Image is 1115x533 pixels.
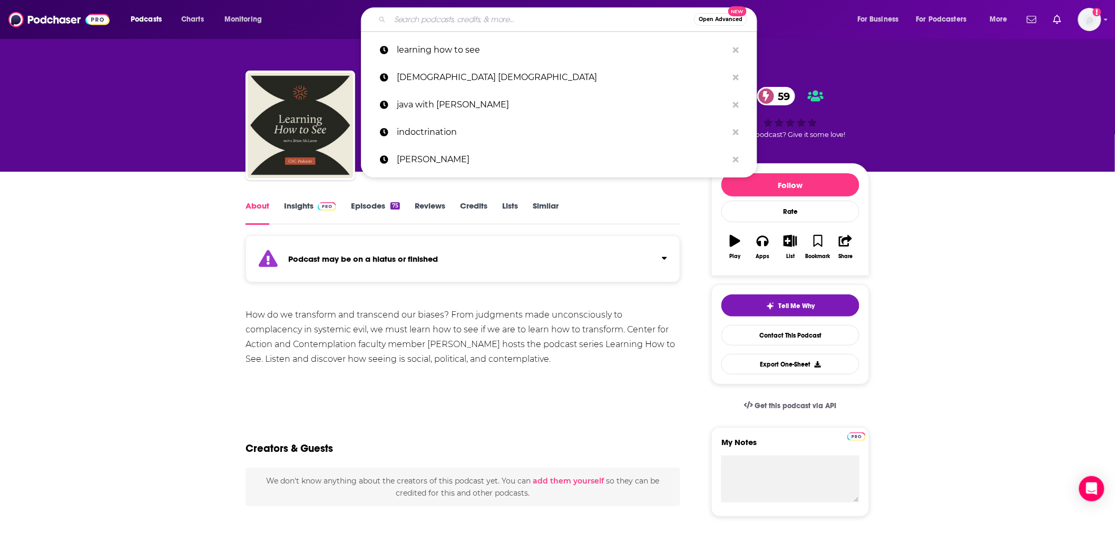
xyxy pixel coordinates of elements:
strong: Podcast may be on a hiatus or finished [288,254,438,264]
a: Show notifications dropdown [1023,11,1041,28]
span: For Business [857,12,899,27]
p: Stacy Lynn Harp [397,146,728,173]
span: More [990,12,1008,27]
a: 59 [757,87,796,105]
button: Play [721,228,749,266]
a: About [246,201,269,225]
button: open menu [982,11,1021,28]
button: Export One-Sheet [721,354,859,374]
button: open menu [850,11,912,28]
div: Bookmark [806,253,830,260]
div: 59Good podcast? Give it some love! [711,80,869,145]
span: Get this podcast via API [755,401,837,410]
a: Charts [174,11,210,28]
div: Open Intercom Messenger [1079,476,1104,501]
button: List [777,228,804,266]
button: Open AdvancedNew [694,13,747,26]
img: User Profile [1078,8,1101,31]
span: Podcasts [131,12,162,27]
p: learning how to see [397,36,728,64]
input: Search podcasts, credits, & more... [390,11,694,28]
img: tell me why sparkle [766,302,775,310]
button: add them yourself [533,477,604,485]
div: How do we transform and transcend our biases? From judgments made unconsciously to complacency in... [246,308,680,367]
span: Monitoring [224,12,262,27]
span: Logged in as eerdmans [1078,8,1101,31]
div: List [786,253,795,260]
div: Apps [756,253,770,260]
img: Podchaser Pro [847,432,866,441]
img: Podchaser - Follow, Share and Rate Podcasts [8,9,110,29]
a: Contact This Podcast [721,325,859,346]
span: New [728,6,747,16]
img: Podchaser Pro [318,202,336,211]
a: Lists [502,201,518,225]
button: Follow [721,173,859,196]
span: For Podcasters [916,12,967,27]
a: Credits [460,201,487,225]
p: indoctrination [397,119,728,146]
a: learning how to see [361,36,757,64]
a: InsightsPodchaser Pro [284,201,336,225]
div: 75 [390,202,400,210]
button: Apps [749,228,776,266]
label: My Notes [721,437,859,456]
img: Learning How to See with Brian McLaren [248,73,353,178]
p: lady preacher [397,64,728,91]
button: Share [832,228,859,266]
span: Good podcast? Give it some love! [735,131,846,139]
button: open menu [123,11,175,28]
a: indoctrination [361,119,757,146]
a: [DEMOGRAPHIC_DATA] [DEMOGRAPHIC_DATA] [361,64,757,91]
p: java with jen [397,91,728,119]
div: Share [838,253,853,260]
div: Rate [721,201,859,222]
span: Open Advanced [699,17,742,22]
button: tell me why sparkleTell Me Why [721,294,859,317]
span: Tell Me Why [779,302,815,310]
span: We don't know anything about the creators of this podcast yet . You can so they can be credited f... [266,476,659,497]
span: Charts [181,12,204,27]
h2: Creators & Guests [246,442,333,455]
button: Show profile menu [1078,8,1101,31]
button: Bookmark [804,228,832,266]
div: Play [730,253,741,260]
svg: Add a profile image [1093,8,1101,16]
span: 59 [768,87,796,105]
section: Click to expand status details [246,242,680,282]
a: Reviews [415,201,445,225]
button: open menu [217,11,276,28]
a: Show notifications dropdown [1049,11,1065,28]
a: Pro website [847,431,866,441]
a: java with [PERSON_NAME] [361,91,757,119]
a: Episodes75 [351,201,400,225]
div: Search podcasts, credits, & more... [371,7,767,32]
button: open menu [909,11,982,28]
a: Get this podcast via API [736,393,845,419]
a: Similar [533,201,559,225]
a: [PERSON_NAME] [361,146,757,173]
